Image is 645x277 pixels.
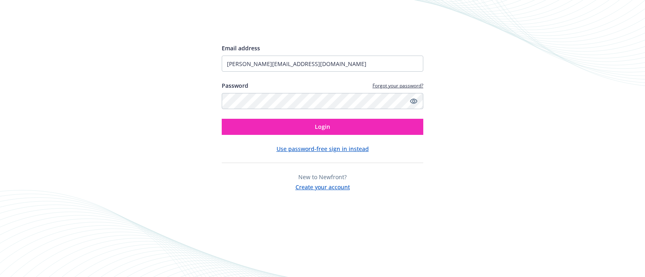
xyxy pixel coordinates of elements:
button: Create your account [295,181,350,191]
a: Show password [409,96,418,106]
label: Password [222,81,248,90]
span: Email address [222,44,260,52]
img: Newfront logo [222,15,298,29]
input: Enter your password [222,93,423,109]
button: Login [222,119,423,135]
span: Login [315,123,330,130]
span: New to Newfront? [298,173,347,181]
a: Forgot your password? [372,82,423,89]
input: Enter your email [222,56,423,72]
button: Use password-free sign in instead [277,145,369,153]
